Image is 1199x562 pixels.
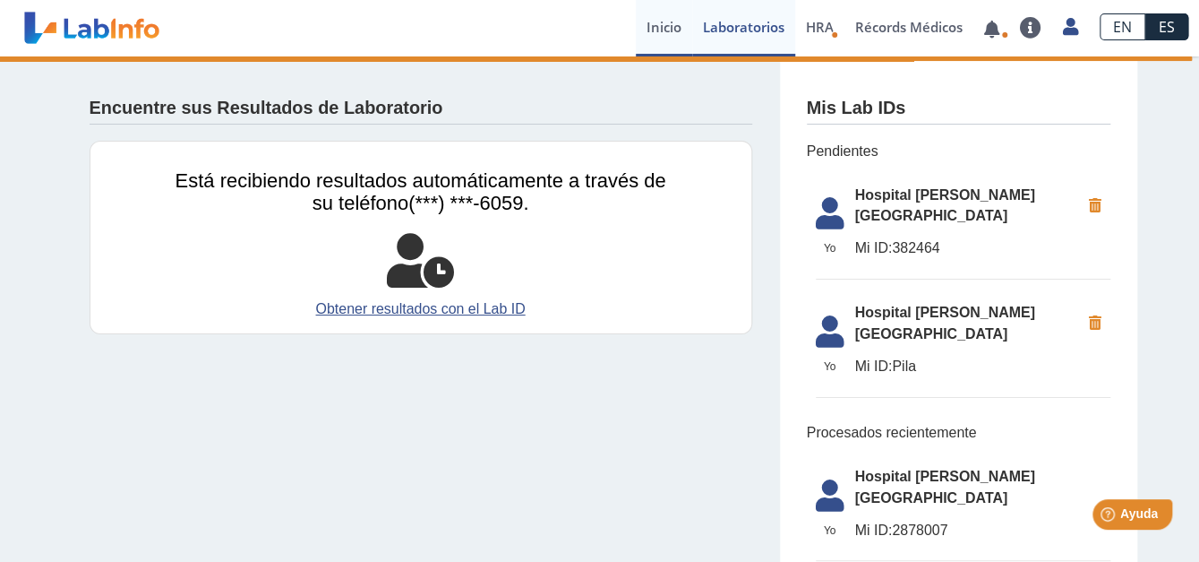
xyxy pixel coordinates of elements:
[855,523,893,538] span: Mi ID:
[90,98,443,119] h4: Encuentre sus Resultados de Laboratorio
[855,240,893,255] span: Mi ID:
[855,185,1080,228] span: Hospital [PERSON_NAME][GEOGRAPHIC_DATA]
[855,238,1080,259] span: 382464
[855,356,1080,377] span: Pila
[805,523,855,539] span: Yo
[855,466,1110,509] span: Hospital [PERSON_NAME][GEOGRAPHIC_DATA]
[806,18,834,36] span: HRA
[1100,13,1145,40] a: EN
[855,302,1080,345] span: Hospital [PERSON_NAME][GEOGRAPHIC_DATA]
[855,520,1110,541] span: 2878007
[1040,492,1179,542] iframe: Help widget launcher
[1145,13,1188,40] a: ES
[807,422,1110,444] span: Procesados recientemente
[176,298,666,320] a: Obtener resultados con el Lab ID
[805,240,855,256] span: Yo
[807,98,906,119] h4: Mis Lab IDs
[807,141,1110,162] span: Pendientes
[176,169,666,214] span: Está recibiendo resultados automáticamente a través de su teléfono
[805,359,855,375] span: Yo
[855,359,893,374] span: Mi ID:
